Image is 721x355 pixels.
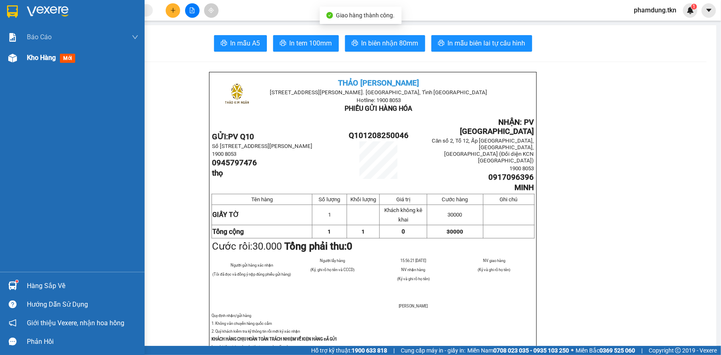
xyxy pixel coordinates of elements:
span: Quy định nhận/gửi hàng [212,313,251,318]
img: icon-new-feature [687,7,694,14]
span: file-add [189,7,195,13]
span: Giao hàng thành công. [336,12,395,19]
span: check-circle [326,12,333,19]
strong: GỬI: [212,132,255,141]
span: In mẫu A5 [231,38,260,48]
button: printerIn mẫu A5 [214,35,267,52]
span: message [9,338,17,345]
span: 30000 [447,229,463,235]
div: Hàng sắp về [27,280,138,292]
span: 0917096396 [489,173,534,182]
span: In biên nhận 80mm [362,38,419,48]
span: 1 [328,212,331,218]
span: Cung cấp máy in - giấy in: [401,346,465,355]
img: solution-icon [8,33,17,42]
span: Miền Nam [467,346,569,355]
sup: 1 [691,4,697,10]
span: Q101208250046 [349,131,409,140]
img: warehouse-icon [8,281,17,290]
button: printerIn tem 100mm [273,35,339,52]
span: Giá trị [396,196,410,203]
span: THẢO [PERSON_NAME] [338,79,419,88]
span: (Ký và ghi rõ họ tên) [478,267,510,272]
span: NHẬN: PV [GEOGRAPHIC_DATA] [460,118,534,136]
span: Người gửi hàng xác nhận [231,263,273,267]
button: caret-down [702,3,716,18]
button: printerIn mẫu biên lai tự cấu hình [431,35,532,52]
img: logo [217,75,257,116]
span: 1900 8053 [212,151,236,157]
span: Giới thiệu Vexere, nhận hoa hồng [27,318,124,328]
span: 1 [362,229,365,235]
span: 0945797476 [212,158,257,167]
strong: 0708 023 035 - 0935 103 250 [493,347,569,354]
span: Số [STREET_ADDRESS][PERSON_NAME] [212,143,313,149]
span: 2. Quý khách kiểm tra kỹ thông tin rồi mới ký xác nhận [212,329,300,334]
span: Khối lượng [350,196,376,203]
span: In mẫu biên lai tự cấu hình [448,38,526,48]
strong: 1900 633 818 [352,347,387,354]
span: 1900 8053 [510,165,534,172]
span: 30.000 [253,241,282,252]
span: phamdung.tkn [627,5,683,15]
span: (Tôi đã đọc và đồng ý nộp đúng phiếu gửi hàng) [213,272,291,276]
strong: Tổng phải thu: [285,241,353,252]
span: Cước rồi: [212,241,353,252]
div: Phản hồi [27,336,138,348]
span: (Ký và ghi rõ họ tên) [397,276,430,281]
strong: Tổng cộng [212,228,244,236]
span: | [641,346,642,355]
img: logo-vxr [7,5,18,18]
span: question-circle [9,300,17,308]
button: plus [166,3,180,18]
span: Hỗ trợ kỹ thuật: [311,346,387,355]
button: aim [204,3,219,18]
span: Hotline: 1900 8053 [357,97,401,103]
span: printer [280,40,286,48]
span: NV giao hàng [483,258,505,263]
span: | [393,346,395,355]
span: PV Q10 [228,132,255,141]
strong: KHÁCH HÀNG CHỊU HOÀN TOÀN TRÁCH NHIỆM VỀ KIỆN HÀNG ĐÃ GỬI [212,337,337,341]
span: printer [352,40,358,48]
span: [PERSON_NAME] [399,304,428,308]
div: Hướng dẫn sử dụng [27,298,138,311]
img: warehouse-icon [8,54,17,62]
span: NV nhận hàng [401,267,425,272]
span: 1. Không vân chuyển hàng quốc cấm [212,321,272,326]
span: 0 [402,228,405,235]
sup: 1 [16,280,18,283]
span: Báo cáo [27,32,52,42]
span: Tên hàng [251,196,273,203]
span: ⚪️ [571,349,573,352]
span: aim [208,7,214,13]
span: Căn số 2, Tổ 12, Ấp [GEOGRAPHIC_DATA], [GEOGRAPHIC_DATA], [GEOGRAPHIC_DATA] (Đối diện KCN [GEOG... [432,138,534,164]
span: 0 [347,241,353,252]
span: printer [438,40,445,48]
span: Miền Bắc [576,346,635,355]
span: printer [221,40,227,48]
button: printerIn biên nhận 80mm [345,35,425,52]
span: Người lấy hàng [320,258,345,263]
span: [STREET_ADDRESS][PERSON_NAME]. [GEOGRAPHIC_DATA], Tỉnh [GEOGRAPHIC_DATA] [270,89,488,95]
span: thọ [212,169,223,178]
span: notification [9,319,17,327]
span: Số lượng [319,196,340,203]
span: down [132,34,138,41]
span: 1 [692,4,695,10]
span: In tem 100mm [290,38,332,48]
span: Ghi chú [500,196,518,203]
span: 15:56:21 [DATE] [400,258,426,263]
span: plus [170,7,176,13]
button: file-add [185,3,200,18]
span: (Ký, ghi rõ họ tên và CCCD) [310,267,355,272]
span: MINH [515,183,534,192]
span: PHIẾU GỬI HÀNG HÓA [345,105,413,112]
span: GIẤY TỜ [212,211,239,219]
span: copyright [675,348,681,353]
span: Khách không kê khai [384,207,422,223]
span: caret-down [705,7,713,14]
span: Cước hàng [442,196,468,203]
span: Lưu ý: biên nhận này có giá trị trong vòng 5 ngày [212,345,290,349]
span: mới [60,54,75,63]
